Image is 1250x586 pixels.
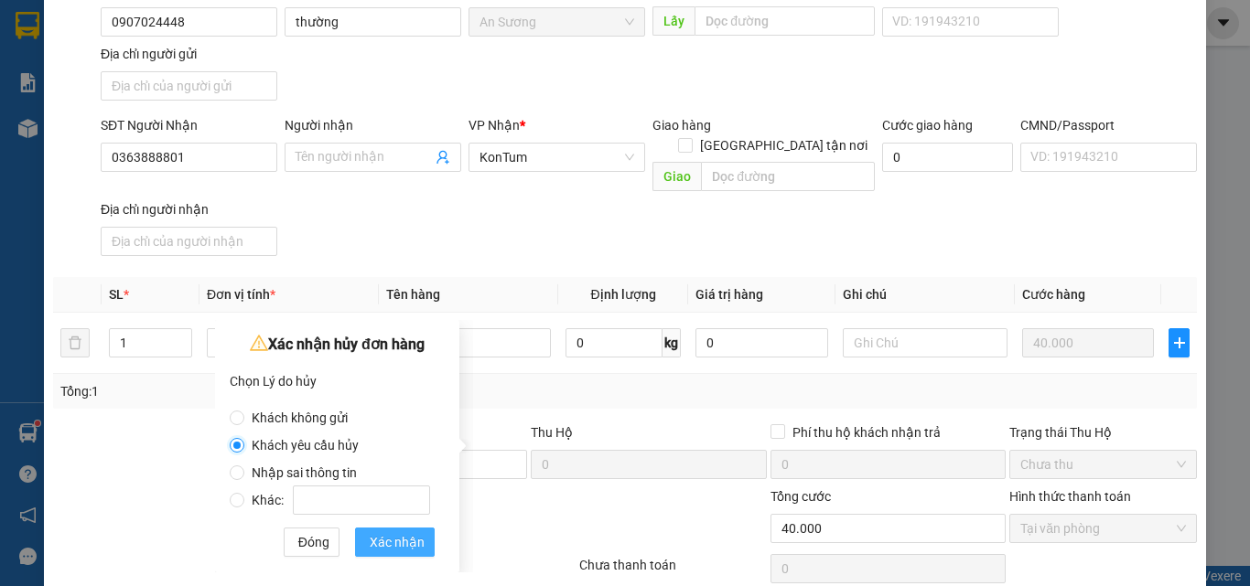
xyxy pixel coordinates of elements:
[531,425,573,440] span: Thu Hộ
[101,44,277,64] div: Địa chỉ người gửi
[171,68,765,91] li: Hotline: 0846.855.855, [PHONE_NUMBER]
[244,465,364,480] span: Nhập sai thông tin
[109,287,124,302] span: SL
[1009,489,1131,504] label: Hình thức thanh toán
[244,493,437,507] span: Khác:
[590,287,655,302] span: Định lượng
[1009,422,1197,442] div: Trạng thái Thu Hộ
[101,227,277,256] input: Địa chỉ của người nhận
[1020,515,1186,542] span: Tại văn phòng
[60,381,484,401] div: Tổng: 1
[1169,328,1190,357] button: plus
[436,150,450,165] span: user-add
[882,118,973,133] label: Cước giao hàng
[695,287,763,302] span: Giá trị hàng
[293,485,430,515] input: Khác:
[1169,336,1189,350] span: plus
[652,162,701,191] span: Giao
[693,135,875,155] span: [GEOGRAPHIC_DATA] tận nơi
[701,162,875,191] input: Dọc đường
[60,328,90,357] button: delete
[230,331,445,358] div: Xác nhận hủy đơn hàng
[843,328,1008,357] input: Ghi Chú
[355,527,435,557] button: Xác nhận
[835,277,1015,313] th: Ghi chú
[695,6,875,36] input: Dọc đường
[101,115,277,135] div: SĐT Người Nhận
[370,532,425,552] span: Xác nhận
[785,422,948,442] span: Phí thu hộ khách nhận trả
[1020,115,1197,135] div: CMND/Passport
[1022,287,1085,302] span: Cước hàng
[480,8,634,36] span: An Sương
[882,143,1013,172] input: Cước giao hàng
[298,532,329,552] span: Đóng
[23,23,114,114] img: logo.jpg
[1020,451,1186,478] span: Chưa thu
[101,71,277,101] input: Địa chỉ của người gửi
[469,118,520,133] span: VP Nhận
[244,410,355,425] span: Khách không gửi
[284,527,339,557] button: Đóng
[101,199,277,219] div: Địa chỉ người nhận
[770,489,831,504] span: Tổng cước
[244,438,366,453] span: Khách yêu cầu hủy
[250,334,268,352] span: warning
[230,368,445,395] div: Chọn Lý do hủy
[285,115,461,135] div: Người nhận
[207,287,275,302] span: Đơn vị tính
[1022,328,1154,357] input: 0
[663,328,681,357] span: kg
[23,133,198,163] b: GỬI : An Sương
[171,45,765,68] li: 649 [PERSON_NAME], Phường Kon Tum
[480,144,634,171] span: KonTum
[652,6,695,36] span: Lấy
[386,287,440,302] span: Tên hàng
[652,118,711,133] span: Giao hàng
